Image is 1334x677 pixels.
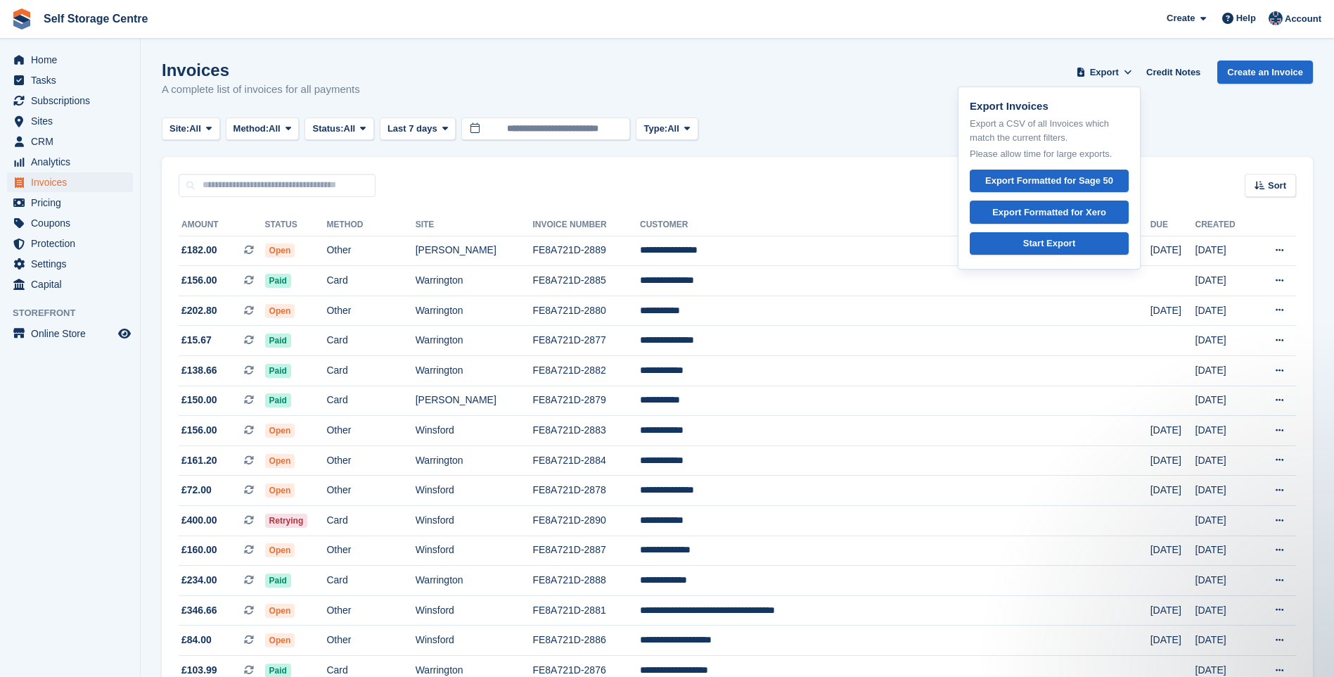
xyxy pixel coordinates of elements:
td: [DATE] [1195,476,1254,506]
a: Preview store [116,325,133,342]
td: Other [326,236,415,266]
span: £84.00 [181,633,212,647]
span: £160.00 [181,543,217,557]
a: Start Export [970,232,1129,255]
td: [DATE] [1195,626,1254,656]
td: FE8A721D-2890 [532,506,640,536]
span: Site: [169,122,189,136]
td: FE8A721D-2889 [532,236,640,266]
span: Export [1090,65,1119,80]
a: Credit Notes [1141,61,1206,84]
span: Subscriptions [31,91,115,110]
span: Create [1167,11,1195,25]
span: CRM [31,132,115,151]
td: FE8A721D-2880 [532,296,640,326]
td: Card [326,566,415,596]
td: FE8A721D-2884 [532,445,640,476]
td: [DATE] [1195,236,1254,266]
th: Created [1195,214,1254,236]
td: FE8A721D-2883 [532,416,640,446]
img: stora-icon-8386f47178a22dfd0bd8f6a31ec36ba5ce8667c1dd55bd0f319d3a0aa187defe.svg [11,8,32,30]
span: Open [265,483,295,498]
span: £72.00 [181,483,212,498]
td: Winsford [416,506,533,536]
span: Online Store [31,324,115,343]
span: All [269,122,281,136]
span: Last 7 days [387,122,437,136]
span: £400.00 [181,513,217,528]
td: Warrington [416,445,533,476]
span: Paid [265,364,291,378]
a: menu [7,70,133,90]
span: Capital [31,274,115,294]
td: [DATE] [1195,356,1254,386]
span: Home [31,50,115,70]
span: Account [1285,12,1321,26]
td: [DATE] [1150,296,1195,326]
span: Settings [31,254,115,274]
a: menu [7,234,133,253]
a: menu [7,152,133,172]
span: Type: [643,122,667,136]
td: Other [326,296,415,326]
span: £156.00 [181,423,217,438]
a: menu [7,324,133,343]
span: All [189,122,201,136]
td: Card [326,506,415,536]
td: Winsford [416,416,533,446]
td: FE8A721D-2885 [532,266,640,296]
span: Open [265,304,295,318]
td: Card [326,266,415,296]
td: [PERSON_NAME] [416,386,533,416]
span: Paid [265,274,291,288]
td: [PERSON_NAME] [416,236,533,266]
span: £161.20 [181,453,217,468]
span: Paid [265,334,291,348]
td: FE8A721D-2887 [532,536,640,566]
td: FE8A721D-2881 [532,595,640,626]
td: FE8A721D-2888 [532,566,640,596]
span: Open [265,243,295,258]
button: Status: All [304,118,373,141]
th: Invoice Number [532,214,640,236]
td: [DATE] [1195,326,1254,356]
td: FE8A721D-2879 [532,386,640,416]
span: Method: [233,122,269,136]
div: Start Export [1023,236,1075,251]
div: Export Formatted for Xero [992,205,1106,220]
span: £150.00 [181,393,217,407]
td: Card [326,386,415,416]
td: Card [326,356,415,386]
a: menu [7,172,133,192]
span: £202.80 [181,303,217,318]
span: Storefront [13,306,140,320]
span: All [344,122,356,136]
span: Pricing [31,193,115,213]
a: Create an Invoice [1217,61,1313,84]
th: Amount [179,214,265,236]
td: Warrington [416,566,533,596]
h1: Invoices [162,61,360,80]
p: A complete list of invoices for all payments [162,82,360,98]
th: Status [265,214,327,236]
td: FE8A721D-2877 [532,326,640,356]
td: [DATE] [1195,445,1254,476]
th: Method [326,214,415,236]
td: Other [326,536,415,566]
td: [DATE] [1195,566,1254,596]
span: Tasks [31,70,115,90]
td: Winsford [416,595,533,626]
a: menu [7,254,133,274]
td: [DATE] [1195,266,1254,296]
th: Due [1150,214,1195,236]
button: Type: All [636,118,698,141]
td: [DATE] [1195,506,1254,536]
td: [DATE] [1150,626,1195,656]
a: Export Formatted for Xero [970,201,1129,224]
span: Open [265,424,295,438]
td: Other [326,626,415,656]
td: Other [326,595,415,626]
a: menu [7,274,133,294]
span: £234.00 [181,573,217,588]
a: menu [7,213,133,233]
